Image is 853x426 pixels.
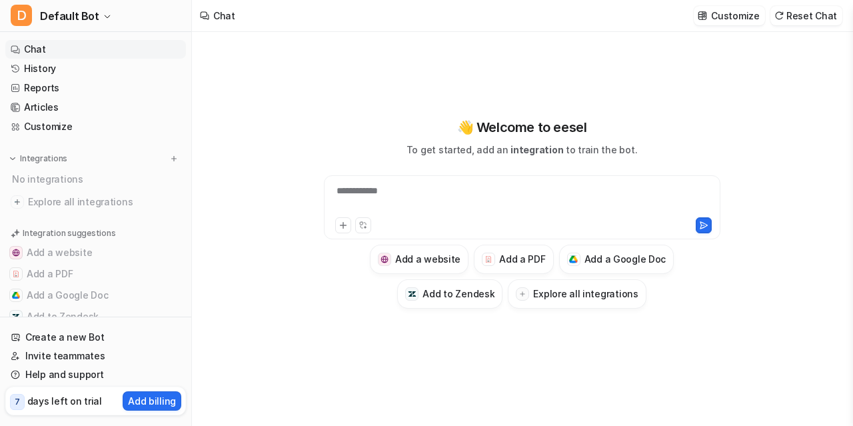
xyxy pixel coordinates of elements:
[698,11,707,21] img: customize
[5,117,186,136] a: Customize
[770,6,842,25] button: Reset Chat
[12,313,20,321] img: Add to Zendesk
[510,144,563,155] span: integration
[11,5,32,26] span: D
[774,11,784,21] img: reset
[474,245,553,274] button: Add a PDFAdd a PDF
[15,396,20,408] p: 7
[5,365,186,384] a: Help and support
[533,287,638,301] h3: Explore all integrations
[5,242,186,263] button: Add a websiteAdd a website
[169,154,179,163] img: menu_add.svg
[559,245,674,274] button: Add a Google DocAdd a Google Doc
[408,290,417,299] img: Add to Zendesk
[711,9,759,23] p: Customize
[213,9,235,23] div: Chat
[5,306,186,327] button: Add to ZendeskAdd to Zendesk
[5,193,186,211] a: Explore all integrations
[5,59,186,78] a: History
[584,252,666,266] h3: Add a Google Doc
[569,255,578,263] img: Add a Google Doc
[407,143,637,157] p: To get started, add an to train the bot.
[11,195,24,209] img: explore all integrations
[395,252,460,266] h3: Add a website
[40,7,99,25] span: Default Bot
[12,249,20,257] img: Add a website
[5,152,71,165] button: Integrations
[23,227,115,239] p: Integration suggestions
[123,391,181,411] button: Add billing
[397,279,502,309] button: Add to ZendeskAdd to Zendesk
[28,191,181,213] span: Explore all integrations
[484,255,493,263] img: Add a PDF
[27,394,102,408] p: days left on trial
[423,287,494,301] h3: Add to Zendesk
[5,328,186,347] a: Create a new Bot
[457,117,587,137] p: 👋 Welcome to eesel
[5,98,186,117] a: Articles
[499,252,545,266] h3: Add a PDF
[381,255,389,264] img: Add a website
[128,394,176,408] p: Add billing
[5,40,186,59] a: Chat
[20,153,67,164] p: Integrations
[5,347,186,365] a: Invite teammates
[694,6,764,25] button: Customize
[370,245,468,274] button: Add a websiteAdd a website
[12,291,20,299] img: Add a Google Doc
[5,79,186,97] a: Reports
[508,279,646,309] button: Explore all integrations
[5,285,186,306] button: Add a Google DocAdd a Google Doc
[12,270,20,278] img: Add a PDF
[8,168,186,190] div: No integrations
[8,154,17,163] img: expand menu
[5,263,186,285] button: Add a PDFAdd a PDF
